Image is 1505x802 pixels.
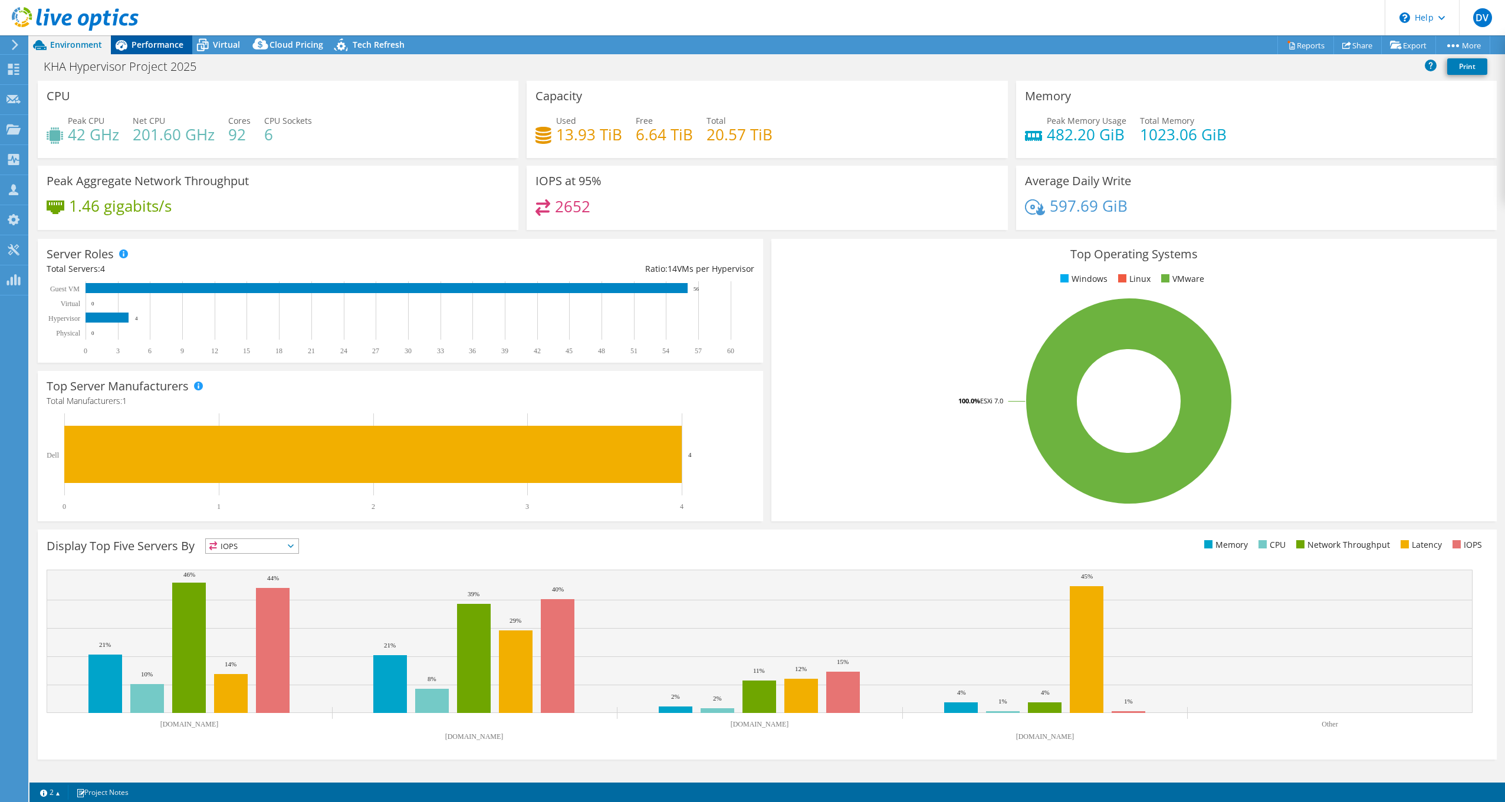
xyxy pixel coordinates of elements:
[437,347,444,355] text: 33
[264,115,312,126] span: CPU Sockets
[270,39,323,50] span: Cloud Pricing
[1025,175,1131,188] h3: Average Daily Write
[680,502,684,511] text: 4
[552,586,564,593] text: 40%
[160,720,219,728] text: [DOMAIN_NAME]
[180,347,184,355] text: 9
[1473,8,1492,27] span: DV
[1124,698,1133,705] text: 1%
[267,574,279,581] text: 44%
[1115,272,1151,285] li: Linux
[32,785,68,800] a: 2
[1381,36,1436,54] a: Export
[1047,115,1126,126] span: Peak Memory Usage
[84,347,87,355] text: 0
[1398,538,1442,551] li: Latency
[534,347,541,355] text: 42
[206,539,298,553] span: IOPS
[780,248,1488,261] h3: Top Operating Systems
[99,641,111,648] text: 21%
[525,502,529,511] text: 3
[353,39,405,50] span: Tech Refresh
[91,330,94,336] text: 0
[308,347,315,355] text: 21
[50,285,80,293] text: Guest VM
[384,642,396,649] text: 21%
[213,39,240,50] span: Virtual
[1158,272,1204,285] li: VMware
[47,90,70,103] h3: CPU
[148,347,152,355] text: 6
[727,347,734,355] text: 60
[91,301,94,307] text: 0
[56,329,80,337] text: Physical
[445,732,504,741] text: [DOMAIN_NAME]
[50,39,102,50] span: Environment
[980,396,1003,405] tspan: ESXi 7.0
[122,395,127,406] span: 1
[1140,115,1194,126] span: Total Memory
[468,590,479,597] text: 39%
[556,128,622,141] h4: 13.93 TiB
[183,571,195,578] text: 46%
[217,502,221,511] text: 1
[47,451,59,459] text: Dell
[141,670,153,678] text: 10%
[636,128,693,141] h4: 6.64 TiB
[1050,199,1128,212] h4: 597.69 GiB
[400,262,754,275] div: Ratio: VMs per Hypervisor
[1450,538,1482,551] li: IOPS
[1081,573,1093,580] text: 45%
[68,115,104,126] span: Peak CPU
[69,199,172,212] h4: 1.46 gigabits/s
[47,380,189,393] h3: Top Server Manufacturers
[135,315,138,321] text: 4
[688,451,692,458] text: 4
[958,396,980,405] tspan: 100.0%
[47,248,114,261] h3: Server Roles
[1057,272,1108,285] li: Windows
[957,689,966,696] text: 4%
[555,200,590,213] h4: 2652
[668,263,677,274] span: 14
[1435,36,1490,54] a: More
[1256,538,1286,551] li: CPU
[1047,128,1126,141] h4: 482.20 GiB
[372,347,379,355] text: 27
[662,347,669,355] text: 54
[636,115,653,126] span: Free
[795,665,807,672] text: 12%
[998,698,1007,705] text: 1%
[47,395,754,407] h4: Total Manufacturers:
[133,115,165,126] span: Net CPU
[469,347,476,355] text: 36
[837,658,849,665] text: 15%
[707,115,726,126] span: Total
[47,175,249,188] h3: Peak Aggregate Network Throughput
[535,175,602,188] h3: IOPS at 95%
[694,286,699,292] text: 56
[68,128,119,141] h4: 42 GHz
[1293,538,1390,551] li: Network Throughput
[405,347,412,355] text: 30
[428,675,436,682] text: 8%
[1140,128,1227,141] h4: 1023.06 GiB
[630,347,638,355] text: 51
[100,263,105,274] span: 4
[228,128,251,141] h4: 92
[1016,732,1074,741] text: [DOMAIN_NAME]
[1041,689,1050,696] text: 4%
[671,693,680,700] text: 2%
[713,695,722,702] text: 2%
[264,128,312,141] h4: 6
[225,660,236,668] text: 14%
[1399,12,1410,23] svg: \n
[535,90,582,103] h3: Capacity
[695,347,702,355] text: 57
[47,262,400,275] div: Total Servers:
[1447,58,1487,75] a: Print
[132,39,183,50] span: Performance
[1322,720,1338,728] text: Other
[1333,36,1382,54] a: Share
[63,502,66,511] text: 0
